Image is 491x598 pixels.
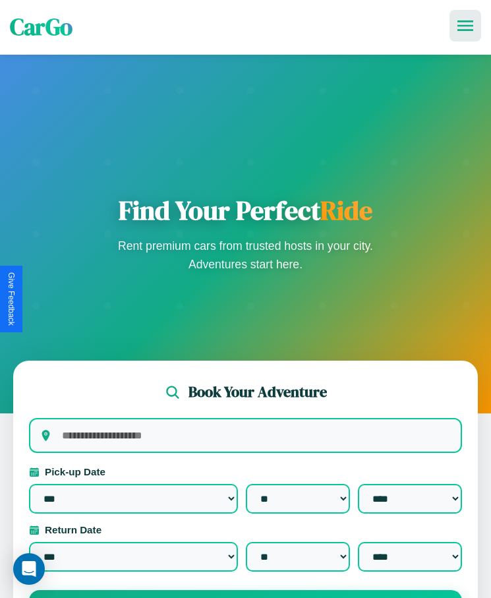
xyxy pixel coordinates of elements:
h1: Find Your Perfect [114,194,378,226]
h2: Book Your Adventure [188,382,327,402]
label: Pick-up Date [29,466,462,477]
div: Open Intercom Messenger [13,553,45,585]
div: Give Feedback [7,272,16,326]
span: CarGo [10,11,72,43]
p: Rent premium cars from trusted hosts in your city. Adventures start here. [114,237,378,274]
span: Ride [320,193,372,228]
label: Return Date [29,524,462,535]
